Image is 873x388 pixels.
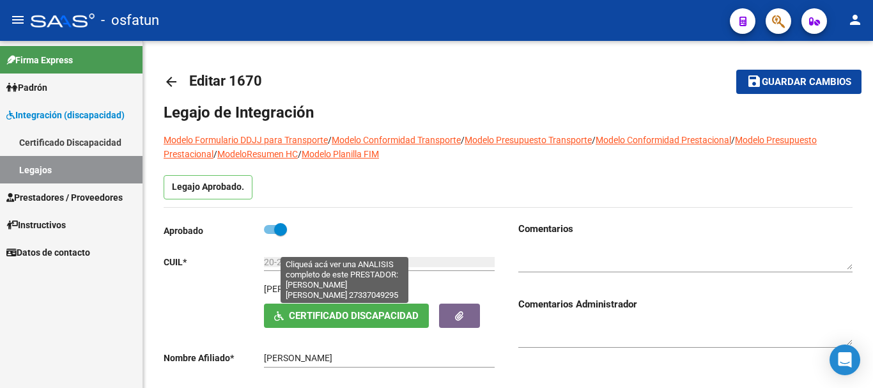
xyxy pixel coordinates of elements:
span: Datos de contacto [6,245,90,260]
span: Integración (discapacidad) [6,108,125,122]
span: Padrón [6,81,47,95]
a: ModeloResumen HC [217,149,298,159]
a: Modelo Planilla FIM [302,149,379,159]
span: Editar 1670 [189,73,262,89]
mat-icon: menu [10,12,26,27]
span: Instructivos [6,218,66,232]
span: Firma Express [6,53,73,67]
mat-icon: save [746,74,762,89]
button: Certificado Discapacidad [264,304,429,327]
span: Prestadores / Proveedores [6,190,123,205]
span: Guardar cambios [762,77,851,88]
span: Certificado Discapacidad [289,311,419,322]
a: Modelo Formulario DDJJ para Transporte [164,135,328,145]
span: - osfatun [101,6,159,35]
h1: Legajo de Integración [164,102,853,123]
p: Aprobado [164,224,264,238]
mat-icon: person [847,12,863,27]
p: Legajo Aprobado. [164,175,252,199]
a: Modelo Conformidad Prestacional [596,135,731,145]
button: Guardar cambios [736,70,861,93]
p: [PERSON_NAME] [264,282,332,296]
h3: Comentarios Administrador [518,297,853,311]
p: CUIL [164,255,264,269]
p: Nombre Afiliado [164,351,264,365]
span: Análisis Afiliado [334,284,397,294]
mat-icon: arrow_back [164,74,179,89]
h3: Comentarios [518,222,853,236]
a: Modelo Conformidad Transporte [332,135,461,145]
div: Open Intercom Messenger [830,345,860,375]
a: Modelo Presupuesto Transporte [465,135,592,145]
